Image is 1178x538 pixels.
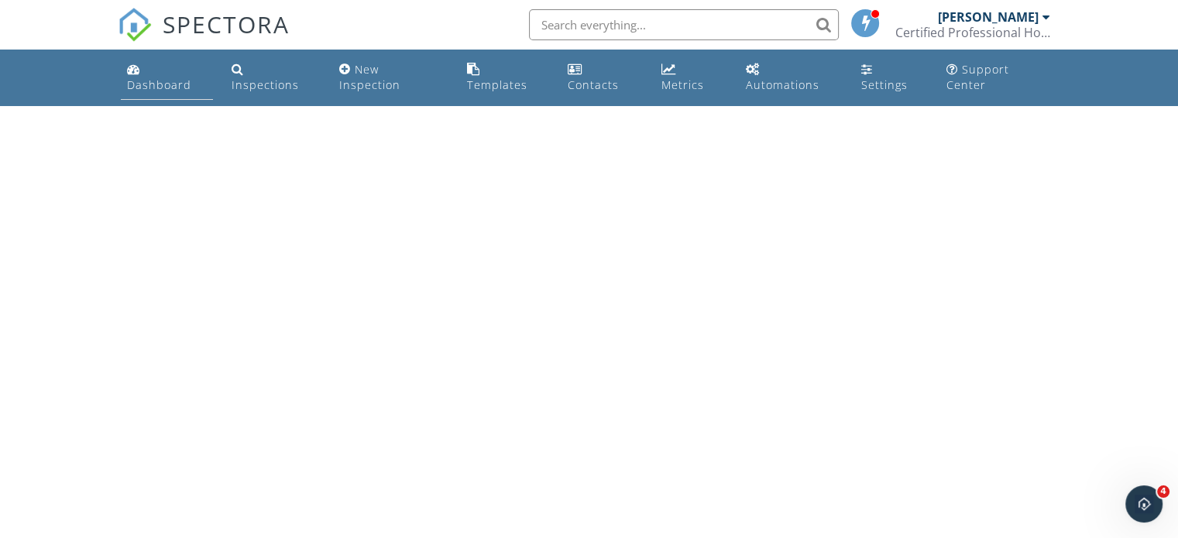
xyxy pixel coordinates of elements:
iframe: Intercom live chat [1125,485,1163,523]
span: 4 [1157,485,1169,498]
input: Search everything... [529,9,839,40]
a: Automations (Basic) [740,56,842,100]
div: Inspections [232,77,299,92]
div: Support Center [946,62,1009,92]
a: Settings [854,56,928,100]
a: Templates [461,56,549,100]
div: Metrics [661,77,704,92]
div: Dashboard [127,77,191,92]
a: Inspections [225,56,320,100]
div: Settings [860,77,907,92]
div: New Inspection [339,62,400,92]
div: [PERSON_NAME] [938,9,1039,25]
a: Metrics [655,56,728,100]
a: Dashboard [121,56,213,100]
a: Contacts [562,56,643,100]
a: New Inspection [333,56,448,100]
img: The Best Home Inspection Software - Spectora [118,8,152,42]
a: SPECTORA [118,21,290,53]
span: SPECTORA [163,8,290,40]
div: Templates [467,77,527,92]
div: Certified Professional Home Inspection [895,25,1050,40]
div: Automations [746,77,819,92]
a: Support Center [940,56,1057,100]
div: Contacts [568,77,619,92]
